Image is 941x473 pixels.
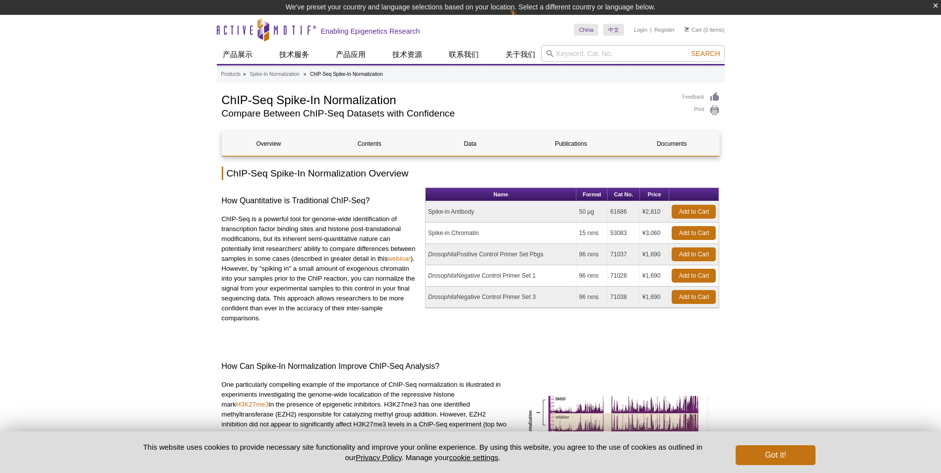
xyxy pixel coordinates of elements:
[304,71,307,77] li: »
[576,188,608,201] th: Format
[640,223,670,244] td: ¥3,060
[222,380,508,439] p: One particularly compelling example of the importance of ChIP-Seq normalization is illustrated in...
[273,45,315,64] a: 技术服务
[625,132,718,156] a: Documents
[449,453,498,462] button: cookie settings
[672,205,716,219] a: Add to Cart
[386,45,428,64] a: 技术资源
[608,265,639,287] td: 71028
[443,45,485,64] a: 联系我们
[222,167,720,180] h2: ChIP-Seq Spike-In Normalization Overview
[426,188,576,201] th: Name
[640,265,670,287] td: ¥1,690
[608,188,639,201] th: Cat No.
[510,7,536,31] img: Change Here
[608,201,639,223] td: 61686
[217,45,258,64] a: 产品展示
[387,255,410,262] a: webinar
[222,132,315,156] a: Overview
[221,70,241,79] a: Products
[356,453,401,462] a: Privacy Policy
[736,445,815,465] button: Got it!
[524,132,618,156] a: Publications
[683,92,720,103] a: Feedback
[672,269,716,283] a: Add to Cart
[672,290,716,304] a: Add to Cart
[426,244,576,265] td: Positive Control Primer Set Pbgs
[672,226,716,240] a: Add to Cart
[236,401,269,408] a: H3K27me3
[685,26,702,33] a: Cart
[603,24,624,36] a: 中文
[576,244,608,265] td: 96 rxns
[650,24,652,36] li: |
[426,223,576,244] td: Spike-in Chromatin
[428,251,456,258] i: Drosophila
[685,27,689,32] img: Your Cart
[672,247,716,261] a: Add to Cart
[222,109,673,118] h2: Compare Between ChIP-Seq Datasets with Confidence
[640,188,670,201] th: Price
[330,45,372,64] a: 产品应用
[654,26,675,33] a: Register
[541,45,725,62] input: Keyword, Cat. No.
[126,442,720,463] p: This website uses cookies to provide necessary site functionality and improve your online experie...
[222,92,673,107] h1: ChIP-Seq Spike-In Normalization
[426,265,576,287] td: Negative Control Primer Set 1
[426,287,576,308] td: Negative Control Primer Set 3
[323,132,416,156] a: Contents
[685,24,725,36] li: (0 items)
[608,223,639,244] td: 53083
[640,287,670,308] td: ¥1,690
[310,71,383,77] li: ChIP-Seq Spike-In Normalization
[222,214,418,323] p: ChIP-Seq is a powerful tool for genome-wide identification of transcription factor binding sites ...
[426,201,576,223] td: Spike-in Antibody
[608,244,639,265] td: 71037
[608,287,639,308] td: 71038
[243,71,246,77] li: »
[576,201,608,223] td: 50 µg
[424,132,517,156] a: Data
[574,24,598,36] a: China
[500,45,541,64] a: 关于我们
[576,265,608,287] td: 96 rxns
[640,244,670,265] td: ¥1,690
[640,201,670,223] td: ¥2,810
[250,70,300,79] a: Spike-In Normalization
[428,272,456,279] i: Drosophila
[683,105,720,116] a: Print
[321,27,420,36] h2: Enabling Epigenetics Research
[691,50,720,58] span: Search
[688,49,723,58] button: Search
[222,195,418,207] h3: How Quantitative is Traditional ChIP-Seq?
[576,287,608,308] td: 96 rxns
[576,223,608,244] td: 15 rxns
[428,294,456,300] i: Drosophila
[634,26,647,33] a: Login
[222,360,720,372] h3: How Can Spike-In Normalization Improve ChIP-Seq Analysis?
